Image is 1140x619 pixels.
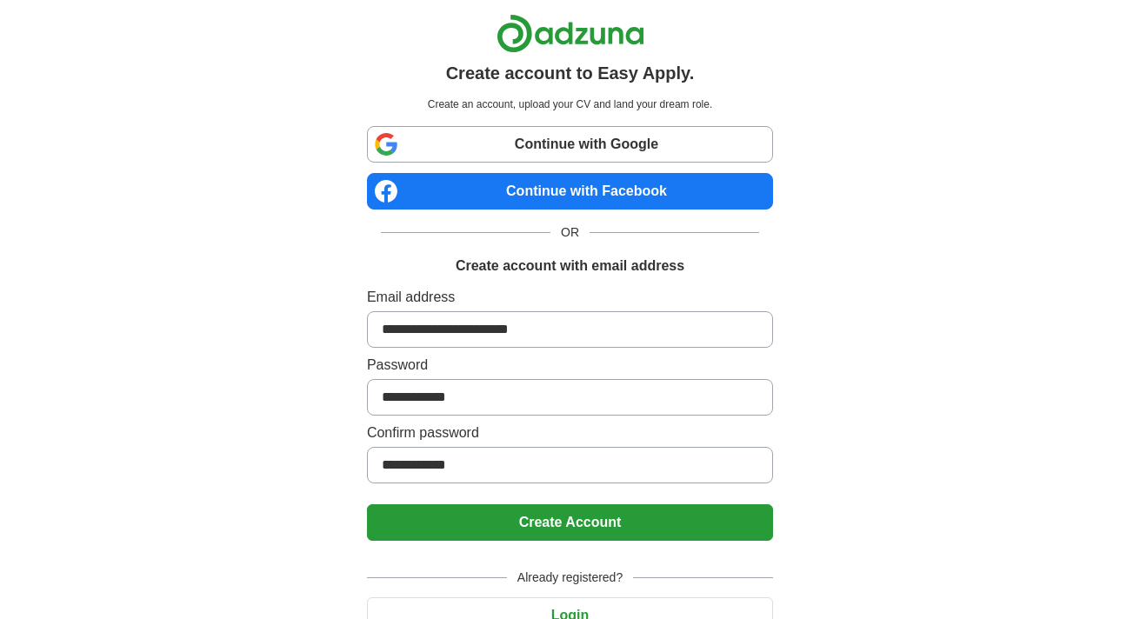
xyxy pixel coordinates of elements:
[367,355,773,376] label: Password
[367,504,773,541] button: Create Account
[367,423,773,443] label: Confirm password
[497,14,644,53] img: Adzuna logo
[367,287,773,308] label: Email address
[367,126,773,163] a: Continue with Google
[507,569,633,587] span: Already registered?
[550,223,590,242] span: OR
[456,256,684,276] h1: Create account with email address
[370,97,770,112] p: Create an account, upload your CV and land your dream role.
[446,60,695,86] h1: Create account to Easy Apply.
[367,173,773,210] a: Continue with Facebook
